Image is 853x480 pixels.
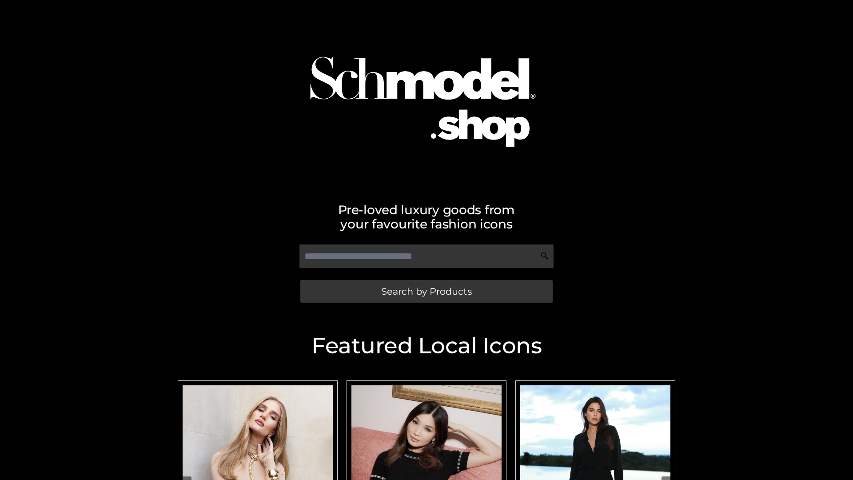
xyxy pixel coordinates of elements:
a: Search by Products [300,280,553,303]
span: Search by Products [381,287,472,296]
h2: Featured Local Icons​ [173,335,680,357]
h2: Pre-loved luxury goods from your favourite fashion icons [173,203,680,231]
img: Search Icon [540,252,549,260]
